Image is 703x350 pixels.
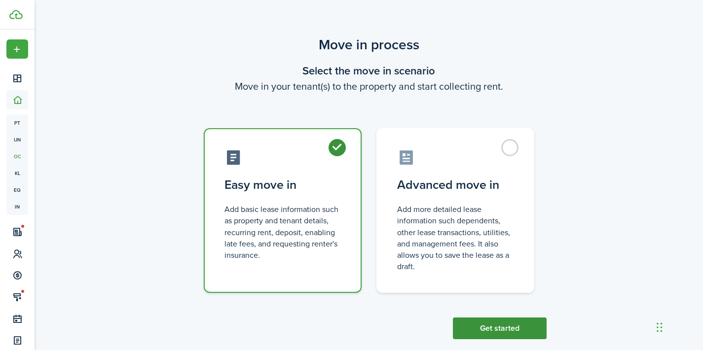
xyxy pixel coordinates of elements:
[397,204,514,272] control-radio-card-description: Add more detailed lease information such dependents, other lease transactions, utilities, and man...
[224,176,341,194] control-radio-card-title: Easy move in
[191,35,547,55] scenario-title: Move in process
[9,10,23,19] img: TenantCloud
[6,131,28,148] a: un
[191,63,547,79] wizard-step-header-title: Select the move in scenario
[453,317,547,339] button: Get started
[191,79,547,94] wizard-step-header-description: Move in your tenant(s) to the property and start collecting rent.
[654,303,703,350] iframe: Chat Widget
[657,313,663,342] div: Drag
[397,176,514,194] control-radio-card-title: Advanced move in
[6,114,28,131] a: pt
[6,39,28,59] button: Open menu
[224,204,341,261] control-radio-card-description: Add basic lease information such as property and tenant details, recurring rent, deposit, enablin...
[6,148,28,165] a: oc
[6,181,28,198] a: eq
[6,198,28,215] a: in
[6,165,28,181] a: kl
